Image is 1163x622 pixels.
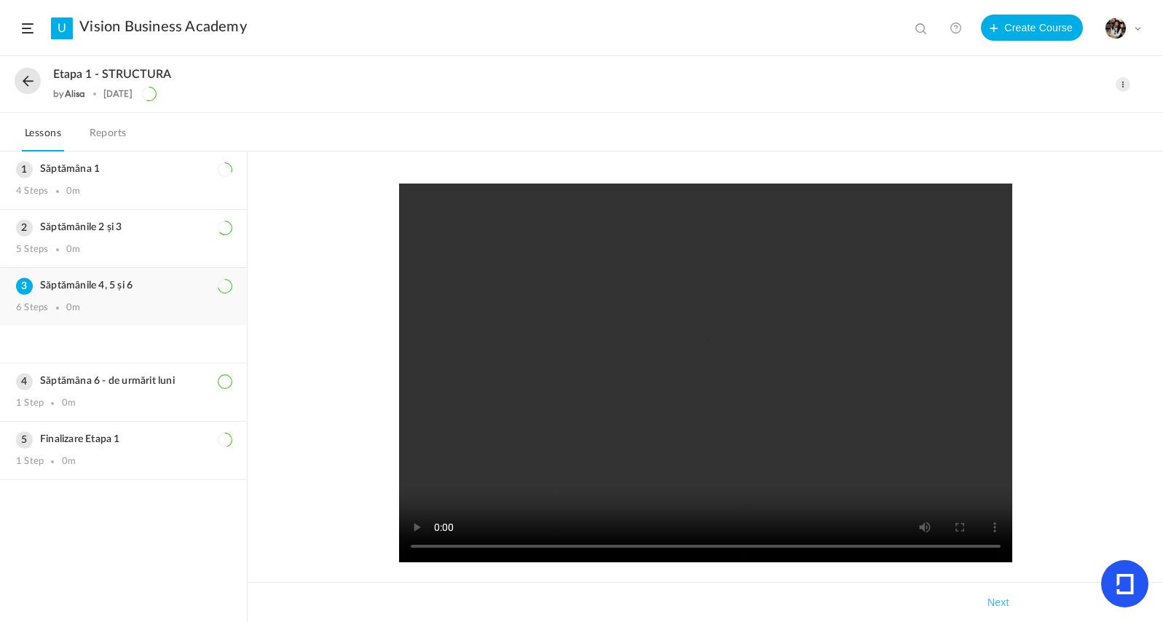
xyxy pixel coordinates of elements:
a: Reports [87,124,130,151]
div: 0m [62,398,76,409]
div: 6 Steps [16,302,48,314]
div: 5 Steps [16,244,48,256]
button: Next [985,594,1012,611]
span: Etapa 1 - STRUCTURA [53,68,171,82]
h3: Săptămâna 6 - de urmărit luni [16,375,231,387]
a: Lessons [22,124,64,151]
div: 0m [66,244,80,256]
div: 0m [62,456,76,468]
h3: Săptămânile 4, 5 și 6 [16,280,231,292]
button: Create Course [981,15,1083,41]
div: 0m [66,302,80,314]
div: by [53,89,85,99]
h3: Săptămânile 2 și 3 [16,221,231,234]
div: 0m [66,186,80,197]
a: U [51,17,73,39]
h3: Finalizare Etapa 1 [16,433,231,446]
div: 4 Steps [16,186,48,197]
a: Vision Business Academy [79,18,247,36]
h3: Săptămâna 1 [16,163,231,176]
a: Alisa [65,88,86,99]
div: 1 Step [16,398,44,409]
div: 1 Step [16,456,44,468]
img: tempimagehs7pti.png [1105,18,1126,39]
div: [DATE] [103,89,133,99]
